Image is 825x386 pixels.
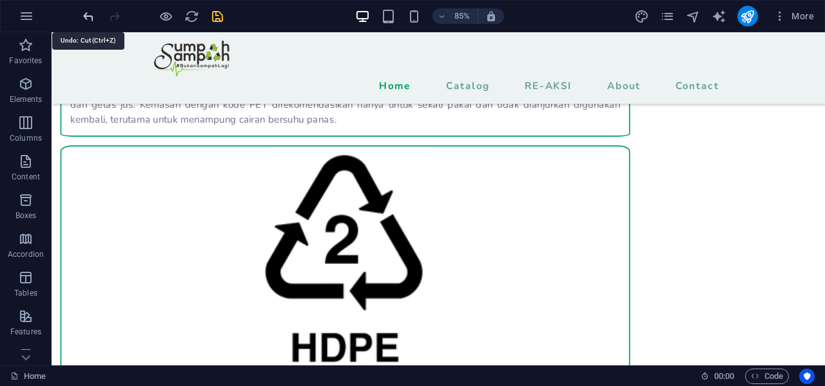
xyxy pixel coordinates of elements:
[751,369,783,384] span: Code
[768,6,819,26] button: More
[184,9,199,24] i: Reload page
[184,8,199,24] button: reload
[432,8,478,24] button: 85%
[745,369,789,384] button: Code
[8,249,44,259] p: Accordion
[209,8,225,24] button: save
[10,369,46,384] a: Click to cancel selection. Double-click to open Pages
[660,8,675,24] button: pages
[158,8,173,24] button: Click here to leave preview mode and continue editing
[686,9,701,24] i: Navigator
[10,327,41,337] p: Features
[712,8,727,24] button: text_generator
[485,10,497,22] i: On resize automatically adjust zoom level to fit chosen device.
[714,369,734,384] span: 00 00
[701,369,735,384] h6: Session time
[660,9,675,24] i: Pages (Ctrl+Alt+S)
[634,8,650,24] button: design
[723,371,725,381] span: :
[10,94,43,105] p: Elements
[634,9,649,24] i: Design (Ctrl+Alt+Y)
[712,9,726,24] i: AI Writer
[10,133,42,143] p: Columns
[773,10,814,23] span: More
[686,8,701,24] button: navigator
[737,6,758,26] button: publish
[210,9,225,24] i: Save (Ctrl+S)
[740,9,755,24] i: Publish
[452,8,472,24] h6: 85%
[12,172,40,182] p: Content
[14,288,37,298] p: Tables
[799,369,815,384] button: Usercentrics
[9,56,42,66] p: Favorites
[81,8,96,24] button: undo
[15,210,37,221] p: Boxes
